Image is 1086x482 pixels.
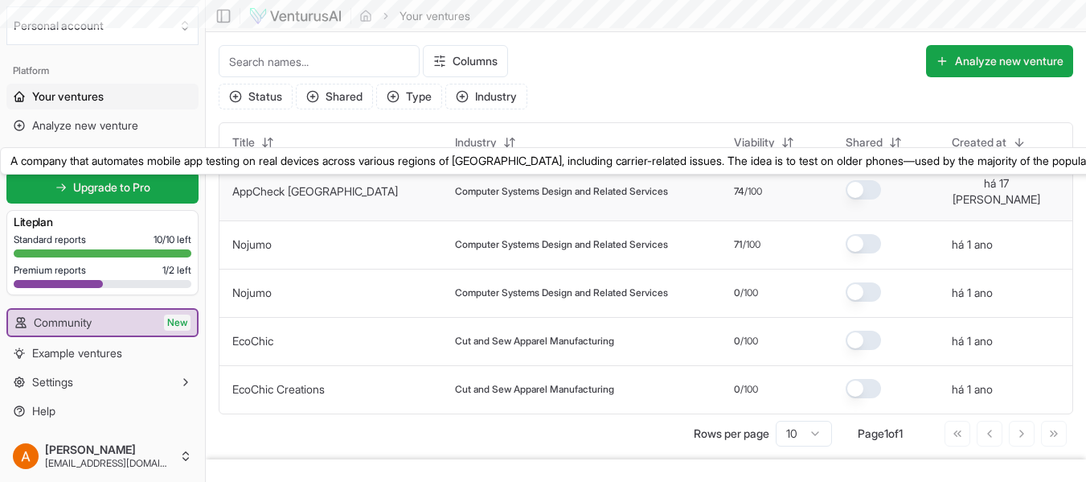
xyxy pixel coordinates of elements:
[888,426,899,440] span: of
[6,171,199,204] a: Upgrade to Pro
[154,233,191,246] span: 10 / 10 left
[734,238,743,251] span: 71
[740,383,758,396] span: /100
[223,130,284,155] button: Title
[423,45,508,77] button: Columns
[32,403,55,419] span: Help
[232,333,273,349] button: EcoChic
[724,130,804,155] button: Viability
[899,426,903,440] span: 1
[952,333,993,349] button: há 1 ano
[455,383,614,396] span: Cut and Sew Apparel Manufacturing
[232,184,398,198] a: AppCheck [GEOGRAPHIC_DATA]
[952,237,993,253] button: há 1 ano
[8,310,197,336] a: CommunityNew
[734,185,744,198] span: 74
[32,374,73,390] span: Settings
[296,84,373,109] button: Shared
[6,340,199,366] a: Example ventures
[6,84,199,109] a: Your ventures
[455,185,668,198] span: Computer Systems Design and Related Services
[743,238,760,251] span: /100
[455,134,497,150] span: Industry
[734,134,775,150] span: Viability
[232,381,325,398] button: EcoChic Creations
[219,45,420,77] input: Search names...
[13,443,39,469] img: ACg8ocLo2YqbDyXwm31vU8l9U9iwBTV5Gdb82VirKzt35Ha_vjr6Qg=s96-c
[884,426,888,440] span: 1
[376,84,442,109] button: Type
[45,443,173,457] span: [PERSON_NAME]
[846,134,883,150] span: Shared
[232,285,272,301] button: Nojumo
[232,237,272,253] button: Nojumo
[734,286,740,299] span: 0
[232,237,272,251] a: Nojumo
[219,84,293,109] button: Status
[694,426,769,442] p: Rows per page
[445,84,527,109] button: Industry
[455,286,668,299] span: Computer Systems Design and Related Services
[232,382,325,396] a: EcoChic Creations
[836,130,912,155] button: Shared
[455,335,614,348] span: Cut and Sew Apparel Manufacturing
[455,238,668,251] span: Computer Systems Design and Related Services
[164,315,191,331] span: New
[14,214,191,230] h3: Lite plan
[926,45,1073,77] button: Analyze new venture
[445,130,526,155] button: Industry
[14,233,86,246] span: Standard reports
[740,335,758,348] span: /100
[6,437,199,476] button: [PERSON_NAME][EMAIL_ADDRESS][DOMAIN_NAME]
[232,134,255,150] span: Title
[32,117,138,134] span: Analyze new venture
[232,334,273,348] a: EcoChic
[232,183,398,200] button: AppCheck [GEOGRAPHIC_DATA]
[6,113,199,138] a: Analyze new venture
[232,286,272,299] a: Nojumo
[744,185,762,198] span: /100
[14,264,86,277] span: Premium reports
[6,369,199,395] button: Settings
[32,345,122,361] span: Example ventures
[32,89,104,105] span: Your ventures
[6,58,199,84] div: Platform
[34,315,92,331] span: Community
[942,130,1035,155] button: Created at
[740,286,758,299] span: /100
[952,134,1006,150] span: Created at
[952,175,1040,208] button: há 17 [PERSON_NAME]
[6,398,199,424] a: Help
[162,264,191,277] span: 1 / 2 left
[734,383,740,396] span: 0
[73,179,150,196] span: Upgrade to Pro
[952,285,993,301] button: há 1 ano
[858,426,884,440] span: Page
[952,381,993,398] button: há 1 ano
[734,335,740,348] span: 0
[45,457,173,470] span: [EMAIL_ADDRESS][DOMAIN_NAME]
